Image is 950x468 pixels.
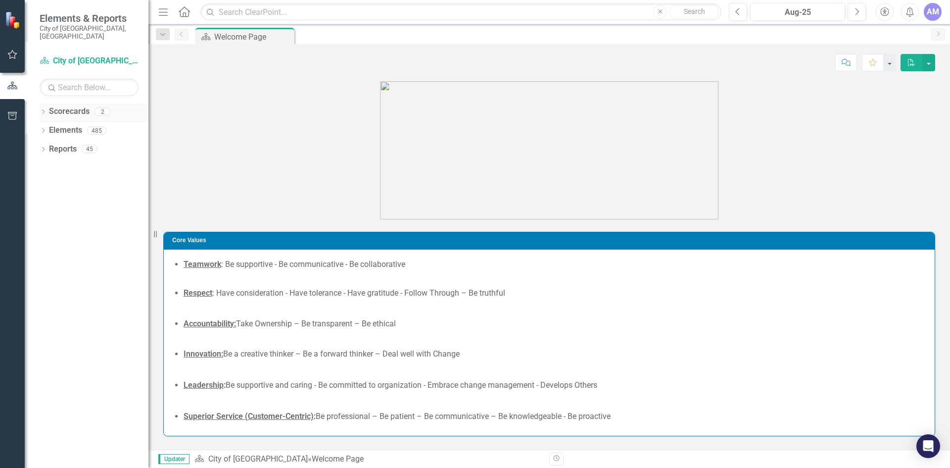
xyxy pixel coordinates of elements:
[184,260,221,269] u: Teamwork
[754,6,842,18] div: Aug-25
[184,411,925,422] li: Be professional – Be patient – Be communicative – Be knowledgeable - Be proactive
[184,318,925,330] li: Take Ownership – Be transparent – Be ethical
[312,454,364,464] div: Welcome Page
[49,106,90,117] a: Scorecards
[750,3,845,21] button: Aug-25
[49,144,77,155] a: Reports
[669,5,719,19] button: Search
[95,107,110,116] div: 2
[208,454,308,464] a: City of [GEOGRAPHIC_DATA]
[49,125,82,136] a: Elements
[40,24,139,41] small: City of [GEOGRAPHIC_DATA], [GEOGRAPHIC_DATA]
[184,288,925,299] li: : Have consideration - Have tolerance - Have gratitude - Follow Through – Be truthful
[40,12,139,24] span: Elements & Reports
[200,3,721,21] input: Search ClearPoint...
[184,380,925,391] li: Be supportive and caring - Be committed to organization - Embrace change management - Develops Ot...
[194,454,542,465] div: »
[916,434,940,458] div: Open Intercom Messenger
[684,7,705,15] span: Search
[184,319,236,328] strong: Accountability:
[158,454,190,464] span: Updater
[172,237,930,244] h3: Core Values
[184,349,223,359] strong: Innovation:
[5,11,22,29] img: ClearPoint Strategy
[380,81,718,219] img: 636613840959600000.png
[184,288,212,298] strong: Respect
[224,380,226,390] strong: :
[924,3,942,21] button: AM
[184,349,925,360] li: Be a creative thinker – Be a forward thinker – Deal well with Change
[40,79,139,96] input: Search Below...
[40,55,139,67] a: City of [GEOGRAPHIC_DATA]
[184,412,314,421] u: Superior Service (Customer-Centric)
[87,126,106,135] div: 485
[214,31,292,43] div: Welcome Page
[314,412,316,421] strong: :
[184,380,224,390] u: Leadership
[184,259,925,270] li: : Be supportive - Be communicative - Be collaborative
[82,145,97,154] div: 45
